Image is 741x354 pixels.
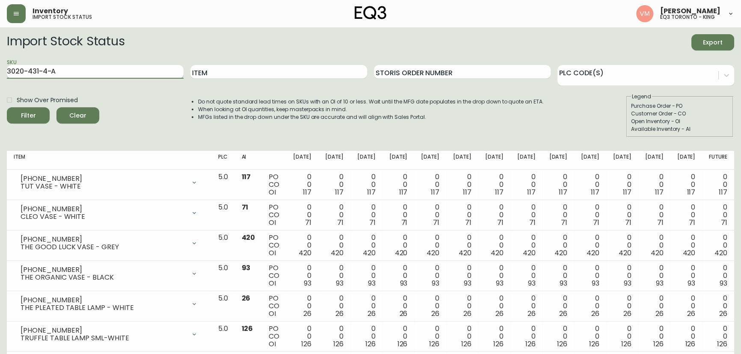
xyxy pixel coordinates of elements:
[581,264,599,287] div: 0 0
[269,218,276,227] span: OI
[613,264,631,287] div: 0 0
[593,218,599,227] span: 71
[645,264,664,287] div: 0 0
[653,339,664,349] span: 126
[318,151,350,170] th: [DATE]
[269,248,276,258] span: OI
[293,234,311,257] div: 0 0
[14,173,205,192] div: [PHONE_NUMBER]TUT VASE - WHITE
[465,218,471,227] span: 71
[305,218,311,227] span: 71
[389,325,408,348] div: 0 0
[463,187,471,197] span: 117
[293,204,311,227] div: 0 0
[7,107,50,124] button: Filter
[496,278,504,288] span: 93
[645,204,664,227] div: 0 0
[702,151,734,170] th: Future
[581,234,599,257] div: 0 0
[394,248,407,258] span: 420
[453,295,471,318] div: 0 0
[613,173,631,196] div: 0 0
[389,264,408,287] div: 0 0
[591,187,599,197] span: 117
[7,151,211,170] th: Item
[446,151,478,170] th: [DATE]
[453,173,471,196] div: 0 0
[677,204,695,227] div: 0 0
[357,234,376,257] div: 0 0
[691,34,734,50] button: Export
[293,173,311,196] div: 0 0
[336,278,344,288] span: 93
[485,325,504,348] div: 0 0
[560,278,567,288] span: 93
[399,309,407,319] span: 26
[14,264,205,283] div: [PHONE_NUMBER]THE ORGANIC VASE - BLACK
[677,173,695,196] div: 0 0
[198,106,544,113] li: When looking at OI quantities, keep masterpacks in mind.
[303,309,311,319] span: 26
[21,205,186,213] div: [PHONE_NUMBER]
[241,293,250,303] span: 26
[625,218,631,227] span: 71
[432,278,439,288] span: 93
[427,248,439,258] span: 420
[269,339,276,349] span: OI
[453,234,471,257] div: 0 0
[698,37,727,48] span: Export
[689,218,695,227] span: 71
[269,234,279,257] div: PO CO
[21,327,186,334] div: [PHONE_NUMBER]
[660,15,715,20] h5: eq3 toronto - king
[211,322,235,352] td: 5.0
[453,325,471,348] div: 0 0
[357,295,376,318] div: 0 0
[631,110,729,118] div: Customer Order - CO
[542,151,574,170] th: [DATE]
[687,187,695,197] span: 117
[21,175,186,183] div: [PHONE_NUMBER]
[655,187,664,197] span: 117
[631,93,652,100] legend: Legend
[493,339,504,349] span: 126
[636,5,653,22] img: 0f63483a436850f3a2e29d5ab35f16df
[453,204,471,227] div: 0 0
[574,151,606,170] th: [DATE]
[337,218,344,227] span: 71
[651,248,664,258] span: 420
[549,234,567,257] div: 0 0
[21,266,186,274] div: [PHONE_NUMBER]
[357,264,376,287] div: 0 0
[549,325,567,348] div: 0 0
[517,264,536,287] div: 0 0
[592,278,599,288] span: 93
[613,325,631,348] div: 0 0
[554,248,567,258] span: 420
[389,295,408,318] div: 0 0
[517,295,536,318] div: 0 0
[719,187,727,197] span: 117
[14,295,205,313] div: [PHONE_NUMBER]THE PLEATED TABLE LAMP - WHITE
[463,309,471,319] span: 26
[211,261,235,291] td: 5.0
[269,264,279,287] div: PO CO
[293,295,311,318] div: 0 0
[721,218,727,227] span: 71
[657,218,664,227] span: 71
[581,325,599,348] div: 0 0
[21,334,186,342] div: TRUFFLE TABLE LAMP SML-WHITE
[21,274,186,281] div: THE ORGANIC VASE - BLACK
[529,218,535,227] span: 71
[517,204,536,227] div: 0 0
[591,309,599,319] span: 26
[421,173,439,196] div: 0 0
[485,173,504,196] div: 0 0
[269,173,279,196] div: PO CO
[429,339,439,349] span: 126
[517,173,536,196] div: 0 0
[399,187,407,197] span: 117
[365,339,376,349] span: 126
[269,325,279,348] div: PO CO
[677,264,695,287] div: 0 0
